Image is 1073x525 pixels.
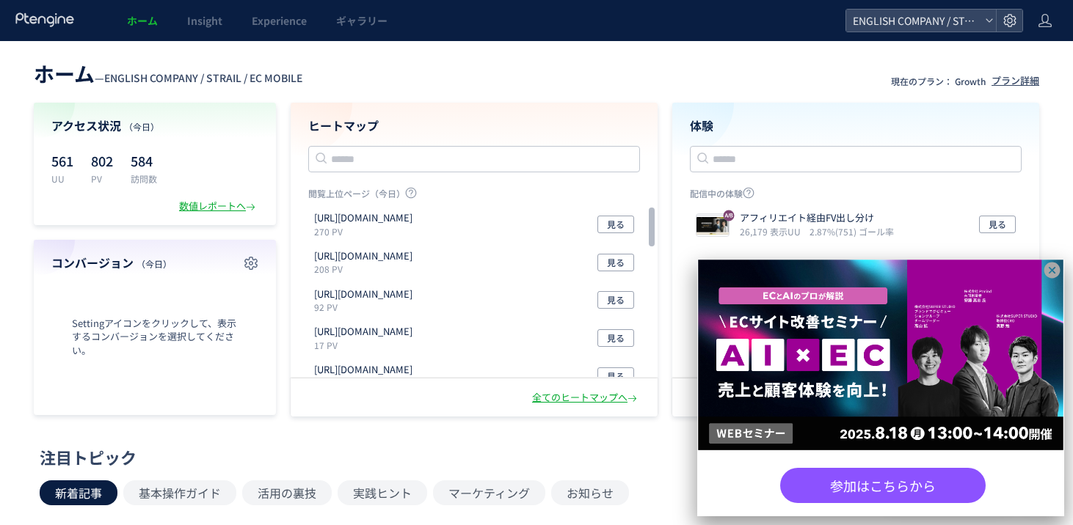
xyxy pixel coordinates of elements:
[314,211,412,225] p: https://strail-english.jp/
[137,257,172,270] span: （今日）
[607,367,625,385] span: 見る
[336,13,388,28] span: ギャラリー
[314,249,412,263] p: https://strail-english.jp/ad-06/
[314,325,412,339] p: https://englishcompany.jp/course/personal/
[810,225,894,238] i: 2.87%(751) ゴール率
[91,149,113,172] p: 802
[51,117,258,134] h4: アクセス状況
[51,317,258,358] span: Settingアイコンをクリックして、表示するコンバージョンを選択してください。
[51,149,73,172] p: 561
[597,291,634,309] button: 見る
[242,480,332,505] button: 活用の裏技
[314,363,412,377] p: https://strail-english.jp/application/
[338,480,427,505] button: 実践ヒント
[314,262,418,275] p: 208 PV
[123,480,236,505] button: 基本操作ガイド
[34,59,95,88] span: ホーム
[314,225,418,238] p: 270 PV
[848,10,979,32] span: ENGLISH COMPANY / STRAIL / EC MOBILE
[127,13,158,28] span: ホーム
[34,59,302,88] div: —
[252,13,307,28] span: Experience
[179,199,258,213] div: 数値レポートへ
[607,254,625,271] span: 見る
[891,75,986,87] p: 現在のプラン： Growth
[131,149,157,172] p: 584
[51,254,258,271] h4: コンバージョン
[690,187,1022,205] p: 配信中の体験
[314,287,412,301] p: https://englishcompany.jp/
[989,216,1006,233] span: 見る
[979,216,1016,233] button: 見る
[740,225,807,238] i: 26,179 表示UU
[740,211,888,225] p: アフィリエイト経由FV出し分け
[607,291,625,309] span: 見る
[308,117,640,134] h4: ヒートマップ
[607,329,625,347] span: 見る
[104,70,302,85] span: ENGLISH COMPANY / STRAIL / EC MOBILE
[433,480,545,505] button: マーケティング
[992,74,1039,88] div: プラン詳細
[314,339,418,351] p: 17 PV
[314,377,418,389] p: 16 PV
[51,172,73,185] p: UU
[690,117,1022,134] h4: 体験
[551,480,629,505] button: お知らせ
[597,254,634,271] button: 見る
[696,216,729,236] img: 920fe4fbd6425a842ced2e53801b7d551711446421274.jpeg
[40,480,117,505] button: 新着記事
[532,391,640,405] div: 全てのヒートマップへ
[597,367,634,385] button: 見る
[91,172,113,185] p: PV
[308,187,640,205] p: 閲覧上位ページ（今日）
[40,446,1026,469] div: 注目トピック
[607,216,625,233] span: 見る
[187,13,222,28] span: Insight
[597,329,634,347] button: 見る
[124,120,159,133] span: （今日）
[597,216,634,233] button: 見る
[131,172,157,185] p: 訪問数
[314,301,418,313] p: 92 PV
